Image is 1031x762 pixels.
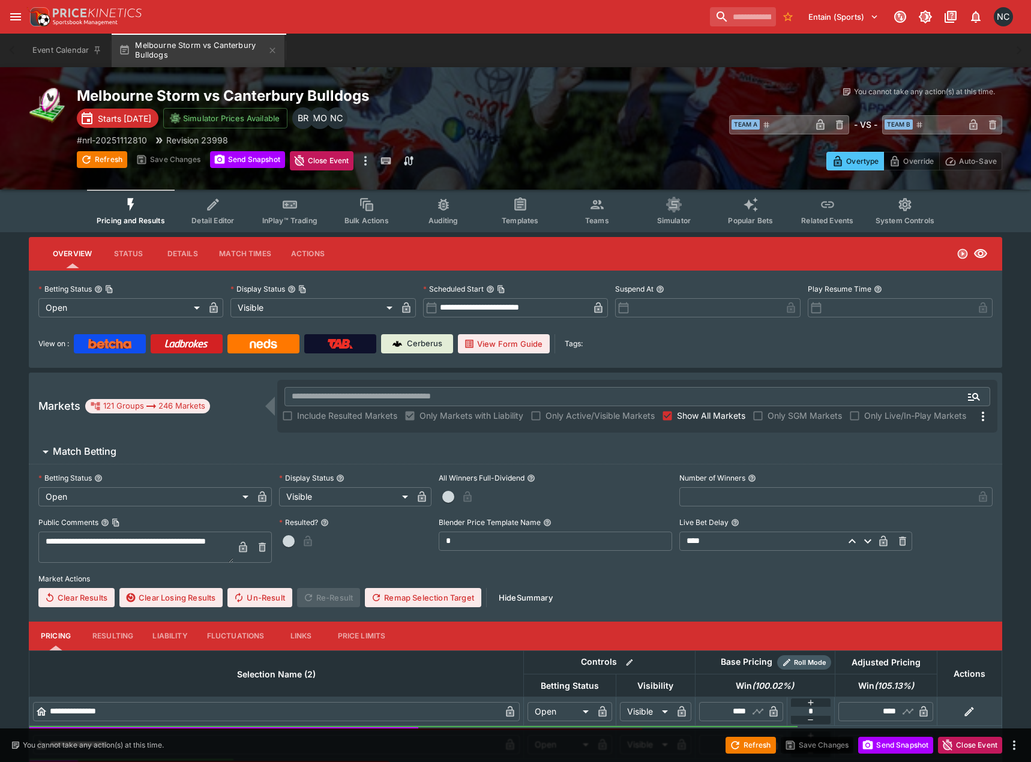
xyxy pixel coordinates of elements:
img: PriceKinetics Logo [26,5,50,29]
button: Melbourne Storm vs Canterbury Bulldogs [112,34,284,67]
span: Visibility [624,679,687,693]
span: Un-Result [227,588,292,607]
button: Event Calendar [25,34,109,67]
span: Team B [885,119,913,130]
button: View Form Guide [458,334,550,353]
button: Copy To Clipboard [497,285,505,293]
span: Bulk Actions [344,216,389,225]
button: open drawer [5,6,26,28]
span: InPlay™ Trading [262,216,317,225]
span: Only Active/Visible Markets [546,409,655,422]
span: Auditing [428,216,458,225]
p: Override [903,155,934,167]
div: Visible [230,298,396,317]
button: All Winners Full-Dividend [527,474,535,482]
span: Detail Editor [191,216,234,225]
div: Open [528,702,593,721]
h2: Copy To Clipboard [77,86,540,105]
div: Visible [620,702,672,721]
button: Close Event [290,151,354,170]
p: Betting Status [38,284,92,294]
button: Connected to PK [889,6,911,28]
button: Status [101,239,155,268]
p: Copy To Clipboard [77,134,147,146]
button: No Bookmarks [778,7,798,26]
span: Pricing and Results [97,216,165,225]
button: Match Times [209,239,281,268]
span: Re-Result [297,588,360,607]
a: Cerberus [381,334,453,353]
p: Betting Status [38,473,92,483]
span: Team A [732,119,760,130]
button: Send Snapshot [210,151,285,168]
img: PriceKinetics [53,8,142,17]
button: Copy To Clipboard [112,518,120,527]
div: Start From [826,152,1002,170]
button: Scheduled StartCopy To Clipboard [486,285,494,293]
button: Resulted? [320,518,329,527]
button: Number of Winners [748,474,756,482]
button: Play Resume Time [874,285,882,293]
button: Match Betting [29,440,1002,464]
span: Win(100.02%) [723,679,807,693]
div: Visible [279,487,413,506]
button: Simulator Prices Available [163,108,287,128]
span: Simulator [657,216,691,225]
span: System Controls [876,216,934,225]
h6: - VS - [854,118,877,131]
span: Teams [585,216,609,225]
button: Clear Losing Results [119,588,223,607]
span: Related Events [801,216,853,225]
button: Liability [143,622,197,650]
button: Blender Price Template Name [543,518,552,527]
em: ( 105.13 %) [874,679,914,693]
div: Open [38,298,204,317]
button: Auto-Save [939,152,1002,170]
label: View on : [38,334,69,353]
p: Auto-Save [959,155,997,167]
button: Overtype [826,152,884,170]
div: Show/hide Price Roll mode configuration. [777,655,831,670]
button: Overview [43,239,101,268]
button: Documentation [940,6,961,28]
th: Controls [523,650,695,674]
button: Public CommentsCopy To Clipboard [101,518,109,527]
button: HideSummary [491,588,560,607]
img: Betcha [88,339,131,349]
button: Open [963,386,985,407]
button: Copy To Clipboard [105,285,113,293]
img: Cerberus [392,339,402,349]
label: Market Actions [38,570,993,588]
div: Open [38,487,253,506]
p: You cannot take any action(s) at this time. [854,86,995,97]
button: Price Limits [328,622,395,650]
p: Display Status [279,473,334,483]
img: rugby_league.png [29,86,67,125]
button: Toggle light/dark mode [915,6,936,28]
button: Suspend At [656,285,664,293]
button: Actions [281,239,335,268]
button: more [1007,738,1021,752]
p: Live Bet Delay [679,517,729,527]
button: Links [274,622,328,650]
p: Starts [DATE] [98,112,151,125]
svg: Open [957,248,969,260]
span: Templates [502,216,538,225]
span: Include Resulted Markets [297,409,397,422]
button: Remap Selection Target [365,588,481,607]
button: Send Snapshot [858,737,933,754]
p: Overtype [846,155,879,167]
span: Only SGM Markets [768,409,842,422]
button: Bulk edit [622,655,637,670]
span: Win(105.13%) [845,679,927,693]
p: You cannot take any action(s) at this time. [23,740,164,751]
img: Neds [250,339,277,349]
th: Adjusted Pricing [835,650,937,674]
input: search [710,7,776,26]
div: Event type filters [87,190,944,232]
div: Ben Raymond [292,107,314,129]
em: ( 100.02 %) [752,679,794,693]
button: Pricing [29,622,83,650]
div: Nick Conway [326,107,347,129]
span: Show All Markets [677,409,745,422]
